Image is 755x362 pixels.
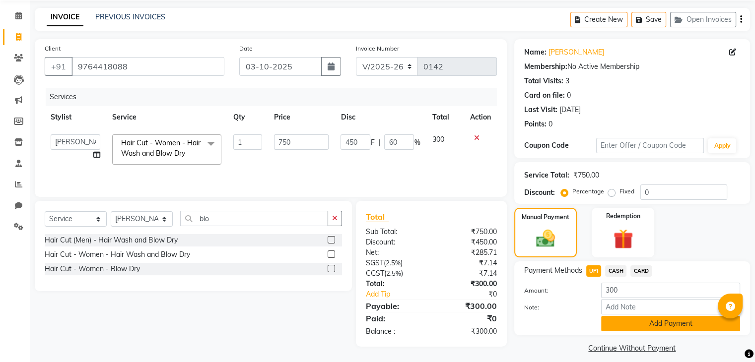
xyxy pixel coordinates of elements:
div: Total: [358,279,431,289]
div: 3 [565,76,569,86]
label: Note: [517,303,594,312]
span: | [378,137,380,148]
button: Create New [570,12,627,27]
div: 0 [549,119,552,129]
div: No Active Membership [524,61,740,72]
div: Points: [524,119,547,129]
th: Action [464,106,497,128]
div: Hair Cut - Women - Hair Wash and Blow Dry [45,249,190,260]
div: Last Visit: [524,105,557,115]
span: UPI [586,265,602,277]
label: Date [239,44,253,53]
div: Payable: [358,300,431,312]
a: Add Tip [358,289,443,300]
input: Search or Scan [180,211,328,226]
div: Total Visits: [524,76,563,86]
a: x [185,149,190,158]
img: _gift.svg [607,227,639,251]
div: ₹0 [443,289,504,300]
div: ₹0 [431,312,504,324]
div: ₹300.00 [431,279,504,289]
label: Redemption [606,212,640,221]
label: Invoice Number [356,44,399,53]
span: CARD [630,265,652,277]
div: Discount: [524,187,555,198]
div: Balance : [358,326,431,337]
input: Enter Offer / Coupon Code [596,138,704,153]
div: ( ) [358,268,431,279]
label: Fixed [619,187,634,196]
th: Price [268,106,335,128]
div: Hair Cut - Women - Blow Dry [45,264,140,274]
div: Card on file: [524,90,565,101]
span: CASH [605,265,626,277]
a: Continue Without Payment [516,343,748,354]
div: Service Total: [524,170,569,181]
div: Sub Total: [358,227,431,237]
div: ( ) [358,258,431,268]
span: 2.5% [386,269,401,277]
label: Client [45,44,61,53]
button: Apply [708,138,736,153]
span: Total [366,212,389,222]
div: Coupon Code [524,140,596,151]
div: Services [46,88,504,106]
th: Disc [335,106,426,128]
div: Membership: [524,61,567,72]
span: Hair Cut - Women - Hair Wash and Blow Dry [121,138,201,158]
span: % [414,137,420,148]
div: Net: [358,247,431,258]
div: Paid: [358,312,431,324]
div: ₹300.00 [431,326,504,337]
label: Percentage [572,187,604,196]
div: Name: [524,47,547,58]
span: Payment Methods [524,265,582,276]
div: Discount: [358,237,431,247]
div: ₹750.00 [431,227,504,237]
th: Service [106,106,227,128]
div: [DATE] [559,105,581,115]
a: INVOICE [47,8,83,26]
div: ₹7.14 [431,258,504,268]
div: 0 [567,90,571,101]
div: ₹300.00 [431,300,504,312]
div: ₹450.00 [431,237,504,247]
span: 300 [432,135,444,144]
span: CGST [366,269,384,278]
button: Add Payment [601,316,740,331]
button: +91 [45,57,72,76]
button: Open Invoices [670,12,736,27]
th: Stylist [45,106,106,128]
th: Qty [227,106,268,128]
input: Search by Name/Mobile/Email/Code [71,57,224,76]
span: F [370,137,374,148]
th: Total [426,106,464,128]
a: [PERSON_NAME] [549,47,604,58]
div: Hair Cut (Men) - Hair Wash and Blow Dry [45,235,178,245]
button: Save [631,12,666,27]
label: Manual Payment [522,213,569,222]
div: ₹7.14 [431,268,504,279]
img: _cash.svg [530,228,561,249]
span: SGST [366,258,384,267]
input: Add Note [601,299,740,314]
input: Amount [601,283,740,298]
div: ₹285.71 [431,247,504,258]
span: 2.5% [386,259,401,267]
div: ₹750.00 [573,170,599,181]
a: PREVIOUS INVOICES [95,12,165,21]
label: Amount: [517,286,594,295]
